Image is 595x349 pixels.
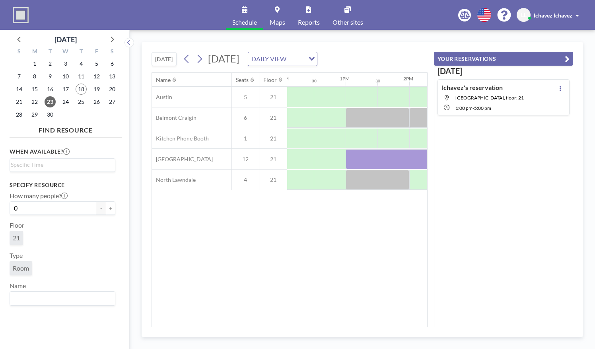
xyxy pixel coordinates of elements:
[12,47,27,57] div: S
[232,156,259,163] span: 12
[14,96,25,107] span: Sunday, September 21, 2025
[29,96,40,107] span: Monday, September 22, 2025
[152,94,172,101] span: Austin
[10,252,23,259] label: Type
[107,96,118,107] span: Saturday, September 27, 2025
[259,156,287,163] span: 21
[58,47,74,57] div: W
[250,54,288,64] span: DAILY VIEW
[10,192,68,200] label: How many people?
[259,176,287,183] span: 21
[437,66,570,76] h3: [DATE]
[259,114,287,121] span: 21
[152,114,196,121] span: Belmont Craigin
[60,58,71,69] span: Wednesday, September 3, 2025
[455,105,472,111] span: 1:00 PM
[10,181,115,189] h3: Specify resource
[521,12,527,19] span: LL
[29,71,40,82] span: Monday, September 8, 2025
[106,201,115,215] button: +
[263,76,277,84] div: Floor
[91,71,102,82] span: Friday, September 12, 2025
[107,58,118,69] span: Saturday, September 6, 2025
[45,96,56,107] span: Tuesday, September 23, 2025
[29,84,40,95] span: Monday, September 15, 2025
[232,94,259,101] span: 5
[10,123,122,134] h4: FIND RESOURCE
[29,109,40,120] span: Monday, September 29, 2025
[332,19,363,25] span: Other sites
[455,95,524,101] span: Little Village, floor: 21
[232,114,259,121] span: 6
[442,84,503,92] h4: lchavez's reservation
[248,52,317,66] div: Search for option
[259,135,287,142] span: 21
[76,58,87,69] span: Thursday, September 4, 2025
[10,292,115,305] div: Search for option
[152,135,209,142] span: Kitchen Phone Booth
[340,76,350,82] div: 1PM
[472,105,474,111] span: -
[534,12,572,19] span: lchavez lchavez
[73,47,89,57] div: T
[10,159,115,171] div: Search for option
[14,109,25,120] span: Sunday, September 28, 2025
[107,71,118,82] span: Saturday, September 13, 2025
[96,201,106,215] button: -
[13,264,29,272] span: Room
[152,176,196,183] span: North Lawndale
[403,76,413,82] div: 2PM
[14,84,25,95] span: Sunday, September 14, 2025
[270,19,285,25] span: Maps
[232,176,259,183] span: 4
[91,84,102,95] span: Friday, September 19, 2025
[474,105,491,111] span: 5:00 PM
[43,47,58,57] div: T
[76,84,87,95] span: Thursday, September 18, 2025
[45,109,56,120] span: Tuesday, September 30, 2025
[434,52,573,66] button: YOUR RESERVATIONS
[107,84,118,95] span: Saturday, September 20, 2025
[232,135,259,142] span: 1
[76,71,87,82] span: Thursday, September 11, 2025
[236,76,249,84] div: Seats
[152,52,177,66] button: [DATE]
[11,160,111,169] input: Search for option
[54,34,77,45] div: [DATE]
[76,96,87,107] span: Thursday, September 25, 2025
[232,19,257,25] span: Schedule
[10,221,24,229] label: Floor
[259,94,287,101] span: 21
[14,71,25,82] span: Sunday, September 7, 2025
[104,47,120,57] div: S
[60,96,71,107] span: Wednesday, September 24, 2025
[13,234,20,242] span: 21
[10,282,26,290] label: Name
[152,156,213,163] span: [GEOGRAPHIC_DATA]
[60,71,71,82] span: Wednesday, September 10, 2025
[208,53,239,64] span: [DATE]
[13,7,29,23] img: organization-logo
[298,19,320,25] span: Reports
[11,293,111,304] input: Search for option
[45,71,56,82] span: Tuesday, September 9, 2025
[45,58,56,69] span: Tuesday, September 2, 2025
[91,96,102,107] span: Friday, September 26, 2025
[29,58,40,69] span: Monday, September 1, 2025
[60,84,71,95] span: Wednesday, September 17, 2025
[27,47,43,57] div: M
[156,76,171,84] div: Name
[312,78,317,84] div: 30
[91,58,102,69] span: Friday, September 5, 2025
[89,47,104,57] div: F
[45,84,56,95] span: Tuesday, September 16, 2025
[289,54,304,64] input: Search for option
[375,78,380,84] div: 30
